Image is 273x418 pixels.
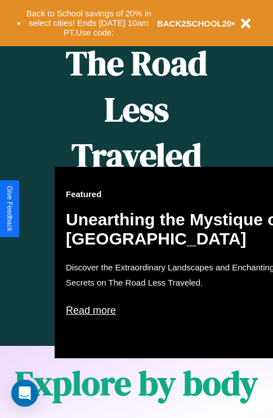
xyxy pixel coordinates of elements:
b: BACK2SCHOOL20 [157,19,232,28]
div: Open Intercom Messenger [11,380,38,407]
h1: The Road Less Traveled [55,40,218,179]
h1: Explore by body [15,360,258,406]
button: Back to School savings of 20% in select cities! Ends [DATE] 10am PT.Use code: [21,6,157,41]
div: Give Feedback [6,186,14,232]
